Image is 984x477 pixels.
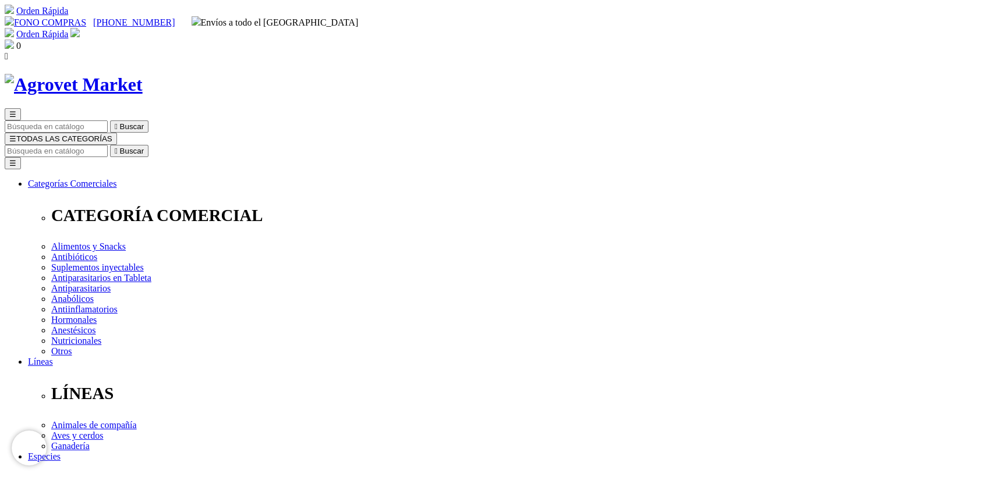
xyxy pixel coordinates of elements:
img: shopping-cart.svg [5,28,14,37]
img: delivery-truck.svg [192,16,201,26]
a: Antiparasitarios [51,283,111,293]
a: FONO COMPRAS [5,17,86,27]
button: ☰TODAS LAS CATEGORÍAS [5,133,117,145]
a: Líneas [28,357,53,366]
span: ☰ [9,110,16,119]
a: Antiparasitarios en Tableta [51,273,151,283]
a: Categorías Comerciales [28,179,116,188]
a: Acceda a su cuenta de cliente [70,29,80,39]
a: [PHONE_NUMBER] [93,17,175,27]
i:  [115,147,118,155]
i:  [115,122,118,131]
input: Buscar [5,145,108,157]
iframe: Brevo live chat [12,430,47,465]
p: CATEGORÍA COMERCIAL [51,206,979,225]
a: Nutricionales [51,336,101,346]
a: Aves y cerdos [51,430,103,440]
a: Especies [28,451,61,461]
button:  Buscar [110,145,148,157]
img: shopping-bag.svg [5,40,14,49]
button:  Buscar [110,120,148,133]
span: ☰ [9,134,16,143]
a: Antibióticos [51,252,97,262]
span: 0 [16,41,21,51]
a: Suplementos inyectables [51,262,144,272]
a: Hormonales [51,315,97,325]
a: Otros [51,346,72,356]
img: user.svg [70,28,80,37]
span: Buscar [120,147,144,155]
i:  [5,51,8,61]
input: Buscar [5,120,108,133]
a: Orden Rápida [16,6,68,16]
span: Buscar [120,122,144,131]
a: Anabólicos [51,294,94,304]
a: Alimentos y Snacks [51,241,126,251]
button: ☰ [5,157,21,169]
a: Orden Rápida [16,29,68,39]
a: Animales de compañía [51,420,137,430]
img: shopping-cart.svg [5,5,14,14]
button: ☰ [5,108,21,120]
span: Envíos a todo el [GEOGRAPHIC_DATA] [192,17,359,27]
a: Ganadería [51,441,90,451]
p: LÍNEAS [51,384,979,403]
a: Anestésicos [51,325,95,335]
a: Antiinflamatorios [51,304,118,314]
img: phone.svg [5,16,14,26]
img: Agrovet Market [5,74,143,95]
